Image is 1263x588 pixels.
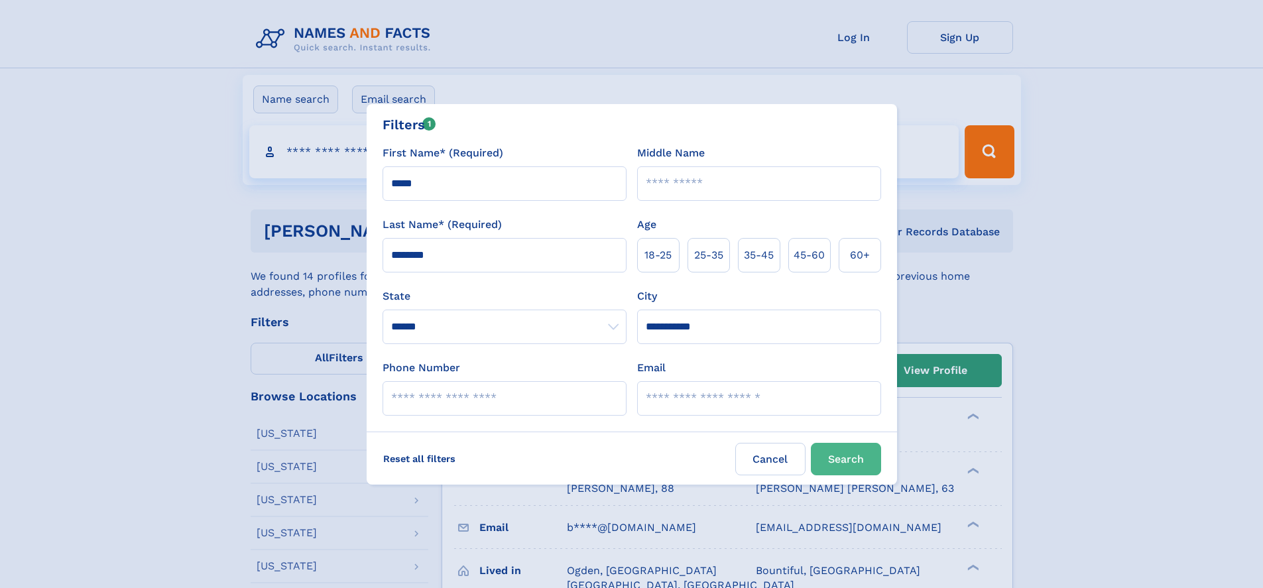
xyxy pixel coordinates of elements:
[383,145,503,161] label: First Name* (Required)
[637,288,657,304] label: City
[850,247,870,263] span: 60+
[383,360,460,376] label: Phone Number
[744,247,774,263] span: 35‑45
[383,217,502,233] label: Last Name* (Required)
[637,145,705,161] label: Middle Name
[637,217,656,233] label: Age
[383,115,436,135] div: Filters
[694,247,723,263] span: 25‑35
[383,288,627,304] label: State
[735,443,806,475] label: Cancel
[637,360,666,376] label: Email
[644,247,672,263] span: 18‑25
[794,247,825,263] span: 45‑60
[375,443,464,475] label: Reset all filters
[811,443,881,475] button: Search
